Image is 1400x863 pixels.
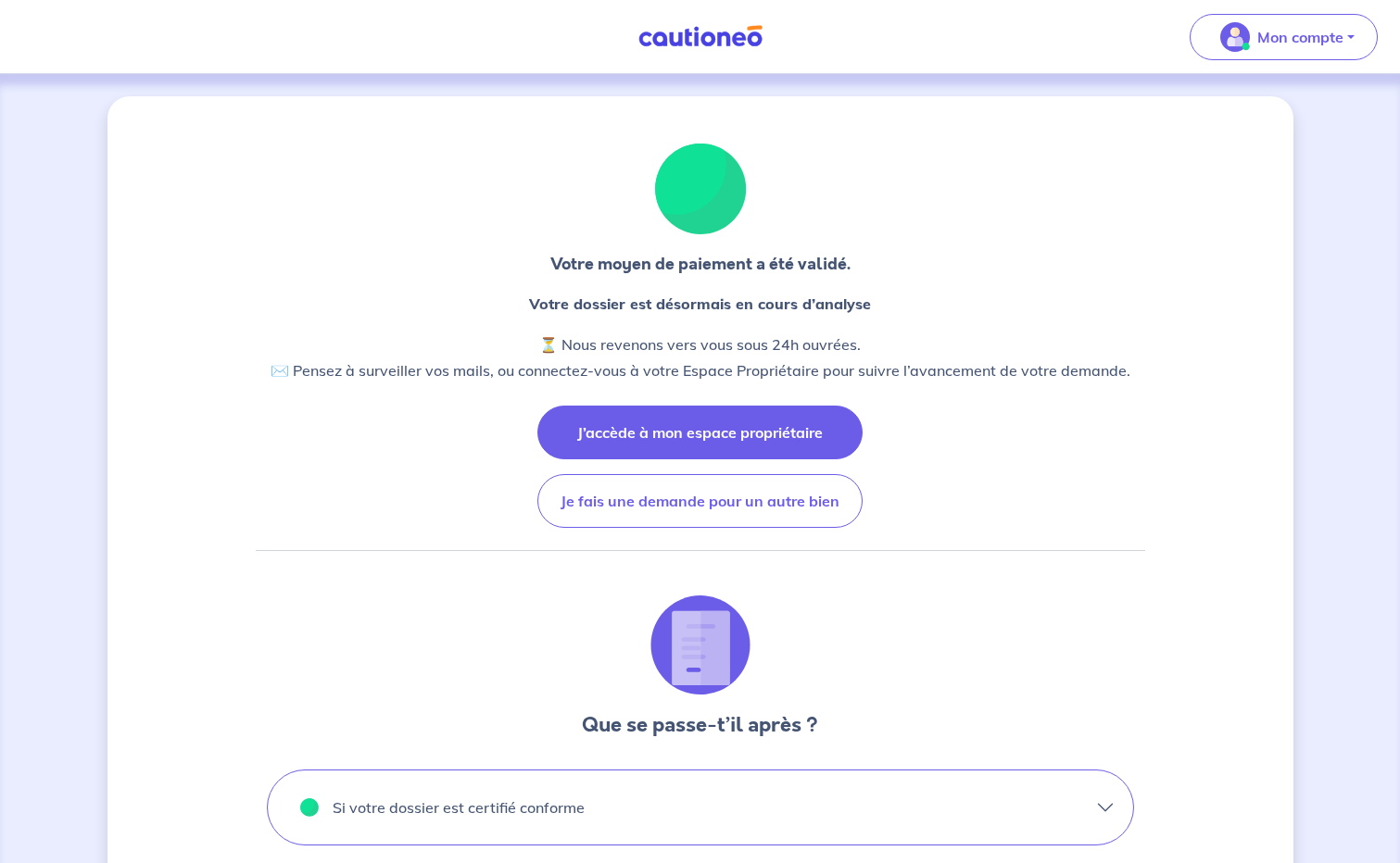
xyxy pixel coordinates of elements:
[537,474,863,528] button: Je fais une demande pour un autre bien
[299,798,320,818] img: illu_valid.svg
[529,294,871,313] strong: Votre dossier est désormais en cours d’analyse
[537,406,863,459] button: J’accède à mon espace propriétaire
[1257,26,1343,48] p: Mon compte
[550,252,851,276] p: Votre moyen de paiement a été validé.
[582,710,818,740] h3: Que se passe-t’il après ?
[650,595,750,695] img: illu_document_valid.svg
[650,141,750,237] img: illu_valid.svg
[268,770,1133,844] button: illu_valid.svgSi votre dossier est certifié conforme
[271,331,1130,383] p: ⏳ Nous revenons vers vous sous 24h ouvrées. ✉️ Pensez à surveiller vos mails, ou connectez-vous à...
[333,793,585,822] p: Si votre dossier est certifié conforme
[631,25,770,48] img: Cautioneo
[1220,22,1250,52] img: illu_account_valid_menu.svg
[1190,14,1378,60] button: illu_account_valid_menu.svgMon compte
